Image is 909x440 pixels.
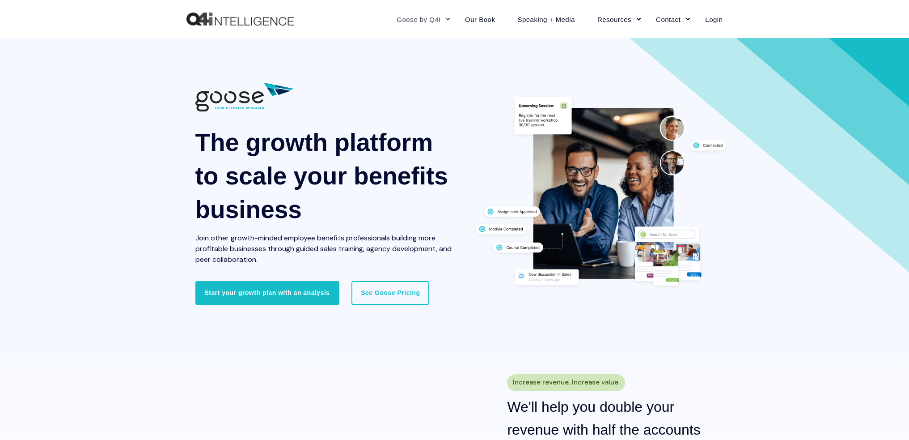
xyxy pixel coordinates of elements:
[351,281,429,304] a: See Goose Pricing
[513,376,620,389] span: Increase revenue. Increase value.
[195,281,339,304] a: Start your growth plan with an analysis
[195,128,448,223] span: The growth platform to scale your benefits business
[470,93,732,292] img: Two professionals working together at a desk surrounded by graphics displaying different features...
[195,233,452,264] span: Join other growth-minded employee benefits professionals building more profitable businesses thro...
[186,13,294,26] a: Back to Home
[864,397,909,440] iframe: Chat Widget
[195,83,294,111] img: 01882 Goose Q4i Logo wTag-CC
[186,13,294,26] img: Q4intelligence, LLC logo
